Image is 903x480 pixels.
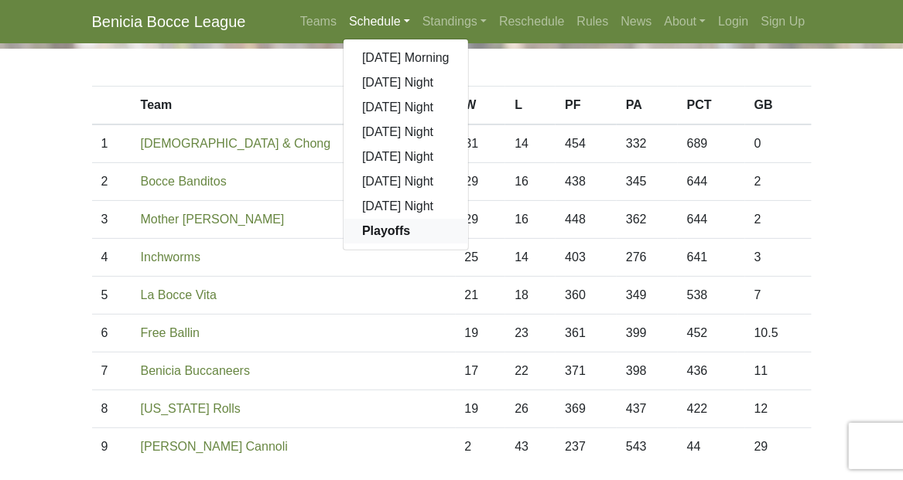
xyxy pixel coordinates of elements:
[344,145,468,169] a: [DATE] Night
[505,315,556,352] td: 23
[745,163,812,201] td: 2
[556,163,617,201] td: 438
[678,277,745,315] td: 538
[745,201,812,239] td: 2
[92,239,132,277] td: 4
[92,201,132,239] td: 3
[678,163,745,201] td: 644
[92,390,132,428] td: 8
[617,428,678,466] td: 543
[141,364,250,377] a: Benicia Buccaneers
[92,315,132,352] td: 6
[678,428,745,466] td: 44
[712,6,754,37] a: Login
[556,315,617,352] td: 361
[678,390,745,428] td: 422
[745,428,812,466] td: 29
[141,288,217,301] a: La Bocce Vita
[615,6,658,37] a: News
[92,277,132,315] td: 5
[505,163,556,201] td: 16
[505,428,556,466] td: 43
[617,390,678,428] td: 437
[141,326,200,339] a: Free Ballin
[344,169,468,194] a: [DATE] Night
[617,315,678,352] td: 399
[456,315,506,352] td: 19
[456,428,506,466] td: 2
[344,46,468,70] a: [DATE] Morning
[294,6,343,37] a: Teams
[362,224,410,237] strong: Playoffs
[617,163,678,201] td: 345
[92,352,132,390] td: 7
[505,239,556,277] td: 14
[141,402,241,415] a: [US_STATE] Rolls
[344,194,468,219] a: [DATE] Night
[556,239,617,277] td: 403
[505,124,556,163] td: 14
[678,239,745,277] td: 641
[745,315,812,352] td: 10.5
[343,6,416,37] a: Schedule
[141,213,285,226] a: Mother [PERSON_NAME]
[344,95,468,120] a: [DATE] Night
[141,175,227,188] a: Bocce Banditos
[556,201,617,239] td: 448
[456,390,506,428] td: 19
[678,124,745,163] td: 689
[344,70,468,95] a: [DATE] Night
[745,352,812,390] td: 11
[678,352,745,390] td: 436
[505,352,556,390] td: 22
[617,201,678,239] td: 362
[556,390,617,428] td: 369
[745,124,812,163] td: 0
[92,124,132,163] td: 1
[556,87,617,125] th: PF
[456,124,506,163] td: 31
[456,239,506,277] td: 25
[678,201,745,239] td: 644
[92,6,246,37] a: Benicia Bocce League
[745,277,812,315] td: 7
[505,390,556,428] td: 26
[456,163,506,201] td: 29
[678,87,745,125] th: PCT
[617,239,678,277] td: 276
[556,352,617,390] td: 371
[745,87,812,125] th: GB
[505,277,556,315] td: 18
[556,277,617,315] td: 360
[493,6,571,37] a: Reschedule
[505,87,556,125] th: L
[617,277,678,315] td: 349
[456,352,506,390] td: 17
[755,6,812,37] a: Sign Up
[92,163,132,201] td: 2
[343,39,469,250] div: Schedule
[617,352,678,390] td: 398
[416,6,493,37] a: Standings
[571,6,615,37] a: Rules
[132,87,456,125] th: Team
[658,6,713,37] a: About
[141,440,288,453] a: [PERSON_NAME] Cannoli
[617,87,678,125] th: PA
[678,315,745,352] td: 452
[456,201,506,239] td: 29
[617,124,678,163] td: 332
[556,124,617,163] td: 454
[456,87,506,125] th: W
[92,428,132,466] td: 9
[344,219,468,243] a: Playoffs
[745,390,812,428] td: 12
[141,137,331,150] a: [DEMOGRAPHIC_DATA] & Chong
[344,120,468,145] a: [DATE] Night
[745,239,812,277] td: 3
[456,277,506,315] td: 21
[556,428,617,466] td: 237
[141,250,200,264] a: Inchworms
[505,201,556,239] td: 16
